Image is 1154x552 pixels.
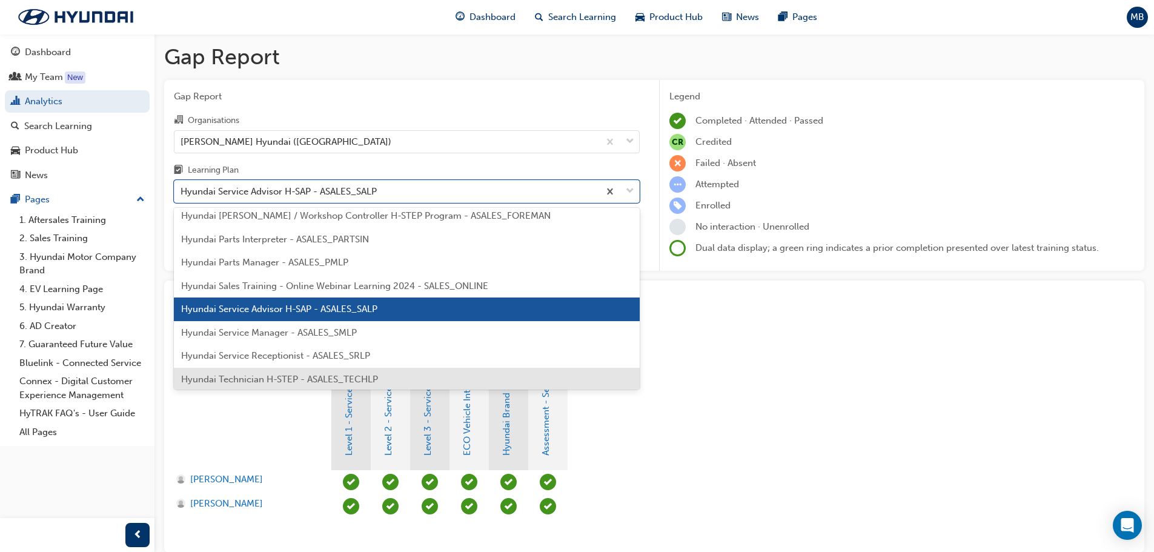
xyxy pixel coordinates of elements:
[181,257,348,268] span: Hyundai Parts Manager - ASALES_PMLP
[133,528,142,543] span: prev-icon
[5,188,150,211] button: Pages
[343,498,359,514] span: learningRecordVerb_ATTEND-icon
[25,168,48,182] div: News
[11,195,20,205] span: pages-icon
[181,374,378,385] span: Hyundai Technician H-STEP - ASALES_TECHLP
[5,164,150,187] a: News
[15,229,150,248] a: 2. Sales Training
[535,10,543,25] span: search-icon
[540,498,556,514] span: learningRecordVerb_PASS-icon
[695,158,756,168] span: Failed · Absent
[422,498,438,514] span: learningRecordVerb_ATTEND-icon
[1127,7,1148,28] button: MB
[500,498,517,514] span: learningRecordVerb_COMPLETE-icon
[15,372,150,404] a: Connex - Digital Customer Experience Management
[174,90,640,104] span: Gap Report
[5,139,150,162] a: Product Hub
[190,473,263,487] span: [PERSON_NAME]
[695,136,732,147] span: Credited
[635,10,645,25] span: car-icon
[15,298,150,317] a: 5. Hyundai Warranty
[382,474,399,490] span: learningRecordVerb_ATTEND-icon
[446,5,525,30] a: guage-iconDashboard
[5,90,150,113] a: Analytics
[15,248,150,280] a: 3. Hyundai Motor Company Brand
[626,134,634,150] span: down-icon
[25,193,50,207] div: Pages
[626,184,634,199] span: down-icon
[540,474,556,490] span: learningRecordVerb_PASS-icon
[1130,10,1144,24] span: MB
[188,115,239,127] div: Organisations
[669,155,686,171] span: learningRecordVerb_FAIL-icon
[695,242,1099,253] span: Dual data display; a green ring indicates a prior completion presented over latest training status.
[461,474,477,490] span: learningRecordVerb_ATTEND-icon
[525,5,626,30] a: search-iconSearch Learning
[15,211,150,230] a: 1. Aftersales Training
[695,221,809,232] span: No interaction · Unenrolled
[669,219,686,235] span: learningRecordVerb_NONE-icon
[500,474,517,490] span: learningRecordVerb_PASS-icon
[176,473,320,487] a: [PERSON_NAME]
[24,119,92,133] div: Search Learning
[722,10,731,25] span: news-icon
[181,185,377,199] div: Hyundai Service Advisor H-SAP - ASALES_SALP
[422,474,438,490] span: learningRecordVerb_ATTEND-icon
[669,90,1135,104] div: Legend
[174,165,183,176] span: learningplan-icon
[1113,511,1142,540] div: Open Intercom Messenger
[343,474,359,490] span: learningRecordVerb_ATTEND-icon
[181,281,488,291] span: Hyundai Sales Training - Online Webinar Learning 2024 - SALES_ONLINE
[11,121,19,132] span: search-icon
[626,5,712,30] a: car-iconProduct Hub
[695,200,731,211] span: Enrolled
[15,354,150,373] a: Bluelink - Connected Service
[736,10,759,24] span: News
[792,10,817,24] span: Pages
[695,179,739,190] span: Attempted
[5,66,150,88] a: My Team
[778,10,788,25] span: pages-icon
[669,134,686,150] span: null-icon
[15,423,150,442] a: All Pages
[181,350,370,361] span: Hyundai Service Receptionist - ASALES_SRLP
[669,176,686,193] span: learningRecordVerb_ATTEMPT-icon
[181,210,551,221] span: Hyundai [PERSON_NAME] / Workshop Controller H-STEP Program - ASALES_FOREMAN
[469,10,516,24] span: Dashboard
[695,115,823,126] span: Completed · Attended · Passed
[456,10,465,25] span: guage-icon
[669,113,686,129] span: learningRecordVerb_COMPLETE-icon
[65,71,85,84] div: Tooltip anchor
[190,497,263,511] span: [PERSON_NAME]
[181,135,391,148] div: [PERSON_NAME] Hyundai ([GEOGRAPHIC_DATA])
[25,144,78,158] div: Product Hub
[548,10,616,24] span: Search Learning
[5,115,150,138] a: Search Learning
[181,304,377,314] span: Hyundai Service Advisor H-SAP - ASALES_SALP
[11,170,20,181] span: news-icon
[5,41,150,64] a: Dashboard
[136,192,145,208] span: up-icon
[25,45,71,59] div: Dashboard
[174,115,183,126] span: organisation-icon
[649,10,703,24] span: Product Hub
[11,47,20,58] span: guage-icon
[11,96,20,107] span: chart-icon
[181,234,369,245] span: Hyundai Parts Interpreter - ASALES_PARTSIN
[15,280,150,299] a: 4. EV Learning Page
[461,498,477,514] span: learningRecordVerb_COMPLETE-icon
[11,72,20,83] span: people-icon
[5,39,150,188] button: DashboardMy TeamAnalyticsSearch LearningProduct HubNews
[15,317,150,336] a: 6. AD Creator
[712,5,769,30] a: news-iconNews
[6,4,145,30] img: Trak
[188,164,239,176] div: Learning Plan
[669,198,686,214] span: learningRecordVerb_ENROLL-icon
[15,335,150,354] a: 7. Guaranteed Future Value
[15,404,150,423] a: HyTRAK FAQ's - User Guide
[11,145,20,156] span: car-icon
[25,70,63,84] div: My Team
[176,497,320,511] a: [PERSON_NAME]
